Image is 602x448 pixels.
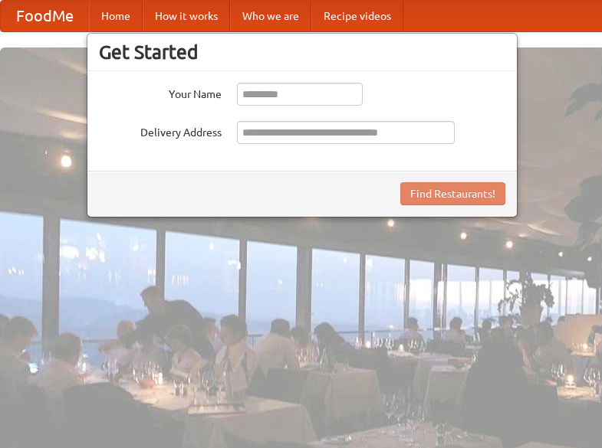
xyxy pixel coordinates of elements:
[99,83,222,102] label: Your Name
[89,1,143,31] a: Home
[230,1,311,31] a: Who we are
[311,1,403,31] a: Recipe videos
[99,41,505,64] h3: Get Started
[143,1,230,31] a: How it works
[400,182,505,205] button: Find Restaurants!
[99,121,222,140] label: Delivery Address
[1,1,89,31] a: FoodMe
